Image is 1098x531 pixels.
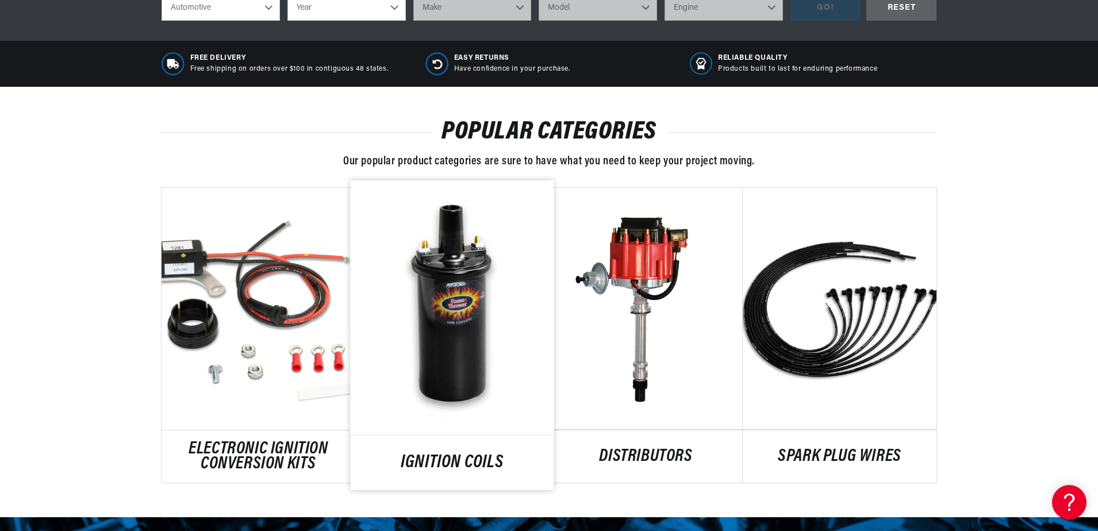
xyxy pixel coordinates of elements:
span: Free Delivery [190,53,389,63]
p: Products built to last for enduring performance [718,64,877,74]
a: IGNITION COILS [351,455,554,471]
span: RELIABLE QUALITY [718,53,877,63]
p: Free shipping on orders over $100 in contiguous 48 states. [190,64,389,74]
span: Our popular product categories are sure to have what you need to keep your project moving. [343,156,755,167]
span: Easy Returns [454,53,570,63]
a: ELECTRONIC IGNITION CONVERSION KITS [162,442,355,471]
a: SPARK PLUG WIRES [743,449,936,464]
h2: POPULAR CATEGORIES [162,121,936,143]
a: DISTRIBUTORS [549,449,743,464]
p: Have confidence in your purchase. [454,64,570,74]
